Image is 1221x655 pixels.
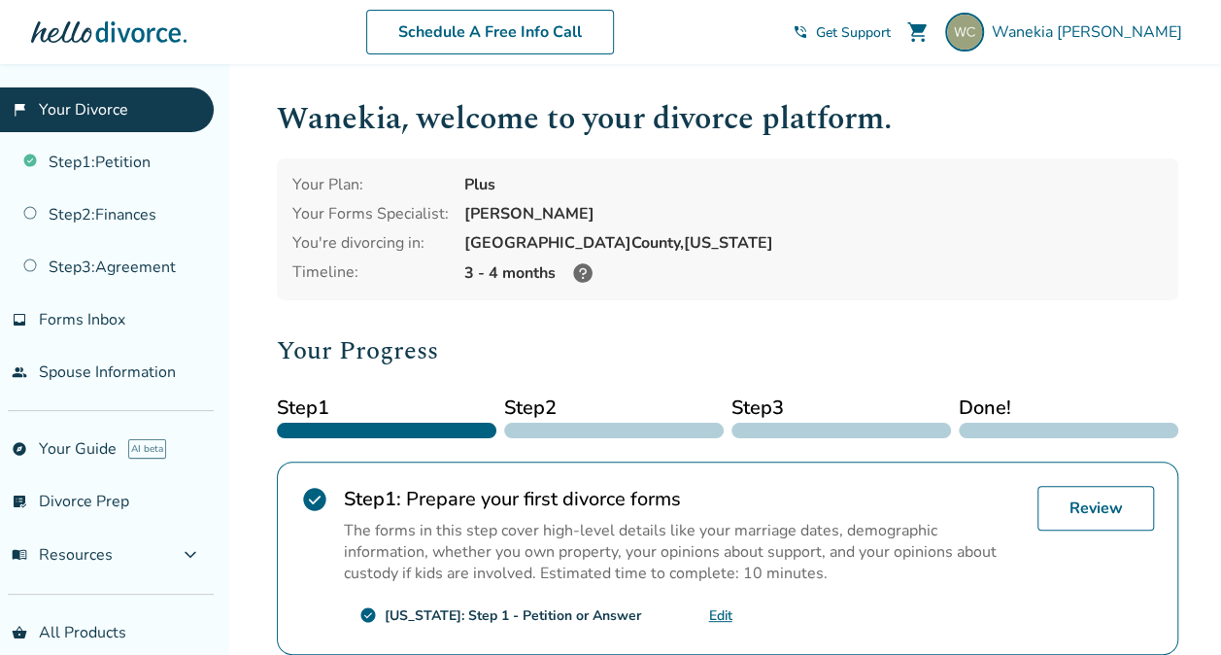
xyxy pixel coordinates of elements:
[12,102,27,118] span: flag_2
[959,394,1178,423] span: Done!
[992,21,1190,43] span: Wanekia [PERSON_NAME]
[359,606,377,624] span: check_circle
[464,261,1163,285] div: 3 - 4 months
[292,232,449,254] div: You're divorcing in:
[504,394,724,423] span: Step 2
[816,23,891,42] span: Get Support
[793,23,891,42] a: phone_in_talkGet Support
[366,10,614,54] a: Schedule A Free Info Call
[464,174,1163,195] div: Plus
[385,606,641,625] div: [US_STATE]: Step 1 - Petition or Answer
[12,441,27,457] span: explore
[292,203,449,224] div: Your Forms Specialist:
[12,544,113,566] span: Resources
[1037,486,1154,531] a: Review
[344,486,401,512] strong: Step 1 :
[464,232,1163,254] div: [GEOGRAPHIC_DATA] County, [US_STATE]
[39,309,125,330] span: Forms Inbox
[301,486,328,513] span: check_circle
[731,394,951,423] span: Step 3
[344,520,1022,584] p: The forms in this step cover high-level details like your marriage dates, demographic information...
[292,261,449,285] div: Timeline:
[12,494,27,509] span: list_alt_check
[12,625,27,640] span: shopping_basket
[292,174,449,195] div: Your Plan:
[277,394,496,423] span: Step 1
[12,312,27,327] span: inbox
[277,331,1178,370] h2: Your Progress
[709,606,732,625] a: Edit
[128,439,166,459] span: AI beta
[1124,562,1221,655] iframe: Chat Widget
[179,543,202,567] span: expand_more
[344,486,1022,512] h2: Prepare your first divorce forms
[793,24,808,40] span: phone_in_talk
[906,20,930,44] span: shopping_cart
[464,203,1163,224] div: [PERSON_NAME]
[12,547,27,563] span: menu_book
[12,364,27,380] span: people
[277,95,1178,143] h1: Wanekia , welcome to your divorce platform.
[945,13,984,52] img: wclark@elara.com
